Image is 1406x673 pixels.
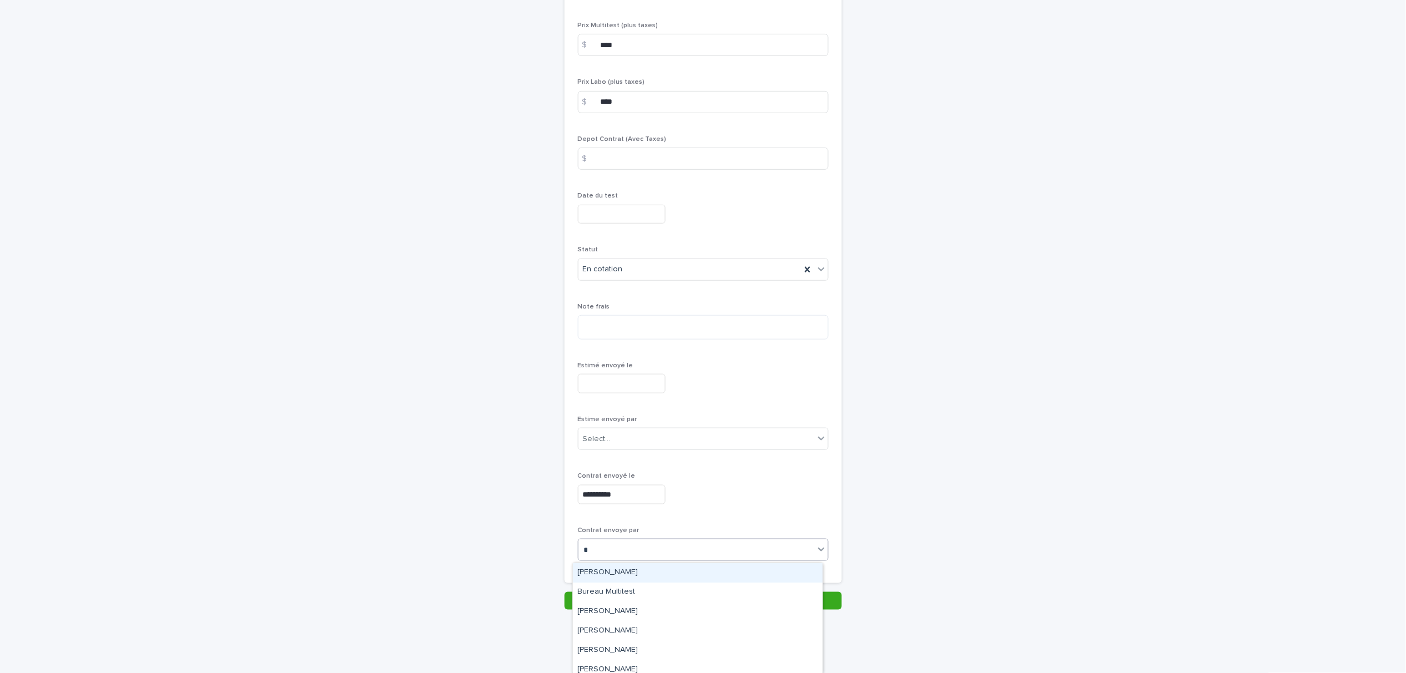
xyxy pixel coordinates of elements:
div: Isabelle David [573,621,823,641]
span: En cotation [583,264,623,275]
span: Estime envoyé par [578,416,637,423]
div: Antoine Lévesque [573,563,823,583]
span: Prix Labo (plus taxes) [578,79,645,85]
div: $ [578,91,600,113]
span: Date du test [578,193,618,199]
span: Depot Contrat (Avec Taxes) [578,136,667,143]
span: Estimé envoyé le [578,362,633,369]
div: $ [578,34,600,56]
div: $ [578,148,600,170]
span: Note frais [578,303,610,310]
span: Prix Multitest (plus taxes) [578,22,658,29]
div: Gabriel Robillard Bourbonnais [573,602,823,621]
span: Contrat envoyé le [578,473,636,479]
button: Save [565,592,842,610]
div: Select... [583,433,611,445]
span: Statut [578,246,598,253]
span: Contrat envoye par [578,527,639,534]
div: Bureau Multitest [573,583,823,602]
div: Karolane Demers [573,641,823,660]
